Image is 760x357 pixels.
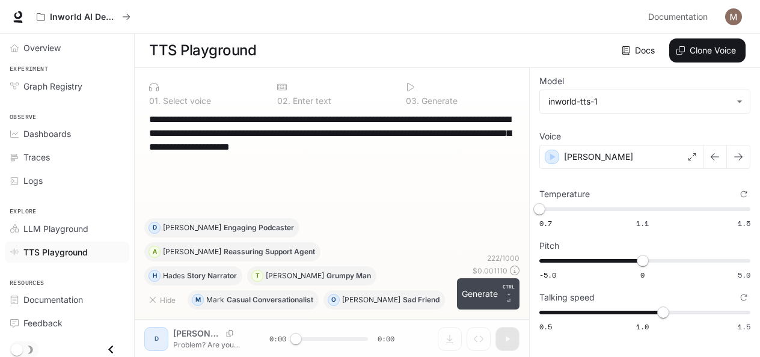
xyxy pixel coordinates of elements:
[50,12,117,22] p: Inworld AI Demos
[328,290,339,310] div: O
[23,174,43,187] span: Logs
[669,38,746,63] button: Clone Voice
[5,218,129,239] a: LLM Playground
[737,291,750,304] button: Reset to default
[5,170,129,191] a: Logs
[539,77,564,85] p: Model
[144,242,320,261] button: A[PERSON_NAME]Reassuring Support Agent
[738,322,750,332] span: 1.5
[548,96,731,108] div: inworld-tts-1
[23,246,88,258] span: TTS Playground
[224,248,315,255] p: Reassuring Support Agent
[738,270,750,280] span: 5.0
[188,290,319,310] button: MMarkCasual Conversationalist
[342,296,400,304] p: [PERSON_NAME]
[23,41,61,54] span: Overview
[725,8,742,25] img: User avatar
[11,343,23,356] span: Dark mode toggle
[640,270,645,280] span: 0
[539,218,552,228] span: 0.7
[539,293,595,302] p: Talking speed
[149,38,256,63] h1: TTS Playground
[163,272,185,279] p: Hades
[144,290,183,310] button: Hide
[539,270,556,280] span: -5.0
[738,218,750,228] span: 1.5
[23,317,63,329] span: Feedback
[149,266,160,285] div: H
[5,123,129,144] a: Dashboards
[187,272,237,279] p: Story Narrator
[564,151,633,163] p: [PERSON_NAME]
[144,218,299,237] button: D[PERSON_NAME]Engaging Podcaster
[636,322,649,332] span: 1.0
[23,127,71,140] span: Dashboards
[161,97,211,105] p: Select voice
[149,218,160,237] div: D
[636,218,649,228] span: 1.1
[23,293,83,306] span: Documentation
[406,97,419,105] p: 0 3 .
[163,224,221,231] p: [PERSON_NAME]
[540,90,750,113] div: inworld-tts-1
[457,278,519,310] button: GenerateCTRL +⏎
[619,38,660,63] a: Docs
[5,313,129,334] a: Feedback
[206,296,224,304] p: Mark
[252,266,263,285] div: T
[5,76,129,97] a: Graph Registry
[290,97,331,105] p: Enter text
[323,290,445,310] button: O[PERSON_NAME]Sad Friend
[277,97,290,105] p: 0 2 .
[224,224,294,231] p: Engaging Podcaster
[503,283,515,305] p: ⏎
[648,10,708,25] span: Documentation
[227,296,313,304] p: Casual Conversationalist
[149,97,161,105] p: 0 1 .
[23,222,88,235] span: LLM Playground
[419,97,458,105] p: Generate
[403,296,440,304] p: Sad Friend
[5,147,129,168] a: Traces
[23,151,50,163] span: Traces
[23,80,82,93] span: Graph Registry
[326,272,371,279] p: Grumpy Man
[192,290,203,310] div: M
[643,5,717,29] a: Documentation
[5,242,129,263] a: TTS Playground
[539,190,590,198] p: Temperature
[149,242,160,261] div: A
[266,272,324,279] p: [PERSON_NAME]
[539,322,552,332] span: 0.5
[737,188,750,201] button: Reset to default
[539,132,561,141] p: Voice
[247,266,376,285] button: T[PERSON_NAME]Grumpy Man
[5,289,129,310] a: Documentation
[144,266,242,285] button: HHadesStory Narrator
[163,248,221,255] p: [PERSON_NAME]
[503,283,515,297] p: CTRL +
[722,5,746,29] button: User avatar
[5,37,129,58] a: Overview
[539,242,559,250] p: Pitch
[31,5,136,29] button: All workspaces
